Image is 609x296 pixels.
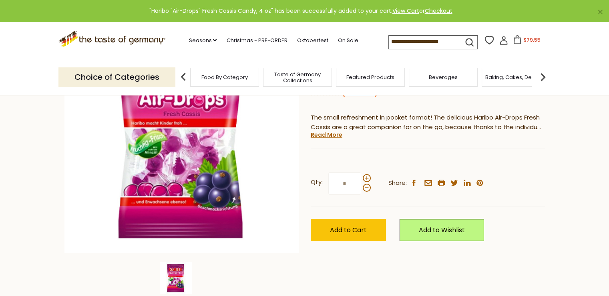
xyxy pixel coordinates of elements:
[311,113,545,162] span: The small refreshment in pocket format! The delicious Haribo Air-Drops Fresh Cassis are a great c...
[510,35,544,47] button: $79.55
[175,69,191,85] img: previous arrow
[64,18,299,253] img: Haribo Air Drops Fresh Cassis
[265,71,330,83] a: Taste of Germany Collections
[485,74,547,80] a: Baking, Cakes, Desserts
[58,67,175,87] p: Choice of Categories
[6,6,596,16] div: "Haribo "Air-Drops" Fresh Cassis Candy, 4 oz" has been successfully added to your cart. or .
[189,36,217,45] a: Seasons
[311,219,386,241] button: Add to Cart
[346,74,394,80] a: Featured Products
[342,90,377,97] span: ( )
[311,131,342,139] a: Read More
[388,178,407,188] span: Share:
[160,262,192,294] img: Haribo Air Drops Fresh Cassis
[523,36,540,43] span: $79.55
[392,7,419,15] a: View Cart
[400,219,484,241] a: Add to Wishlist
[311,177,323,187] strong: Qty:
[297,36,328,45] a: Oktoberfest
[330,225,367,235] span: Add to Cart
[598,10,603,14] a: ×
[425,7,452,15] a: Checkout
[345,90,375,98] a: 0 Reviews
[226,36,287,45] a: Christmas - PRE-ORDER
[535,69,551,85] img: next arrow
[328,172,361,195] input: Qty:
[429,74,458,80] a: Beverages
[338,36,358,45] a: On Sale
[201,74,248,80] a: Food By Category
